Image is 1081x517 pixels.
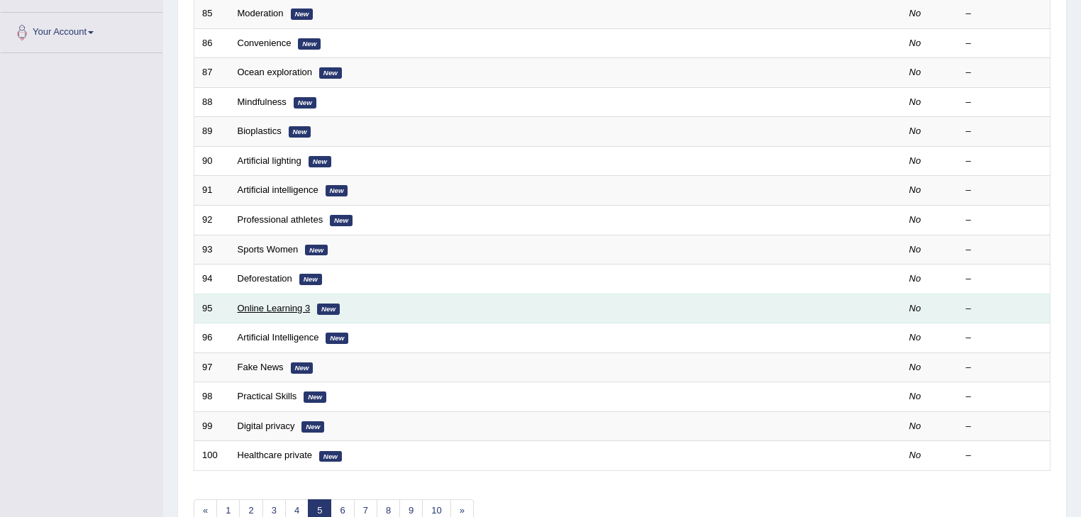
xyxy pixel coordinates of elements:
td: 90 [194,146,230,176]
em: No [909,273,921,284]
td: 96 [194,323,230,353]
em: New [319,67,342,79]
em: New [298,38,321,50]
em: New [294,97,316,109]
div: – [966,272,1043,286]
em: No [909,303,921,313]
em: New [326,333,348,344]
div: – [966,125,1043,138]
em: No [909,391,921,401]
td: 87 [194,58,230,88]
div: – [966,96,1043,109]
em: No [909,450,921,460]
a: Artificial Intelligence [238,332,319,343]
td: 98 [194,382,230,412]
em: No [909,332,921,343]
a: Online Learning 3 [238,303,311,313]
em: No [909,67,921,77]
em: New [291,362,314,374]
em: No [909,126,921,136]
em: No [909,184,921,195]
div: – [966,66,1043,79]
em: No [909,96,921,107]
a: Your Account [1,13,162,48]
em: New [305,245,328,256]
td: 94 [194,265,230,294]
em: No [909,362,921,372]
div: – [966,37,1043,50]
div: – [966,302,1043,316]
a: Practical Skills [238,391,297,401]
em: No [909,214,921,225]
em: New [299,274,322,285]
em: New [317,304,340,315]
a: Mindfulness [238,96,287,107]
div: – [966,155,1043,168]
div: – [966,361,1043,374]
em: No [909,421,921,431]
em: No [909,38,921,48]
div: – [966,390,1043,404]
td: 88 [194,87,230,117]
em: New [309,156,331,167]
a: Fake News [238,362,284,372]
a: Ocean exploration [238,67,313,77]
em: New [289,126,311,138]
em: No [909,155,921,166]
a: Deforestation [238,273,292,284]
em: New [330,215,353,226]
em: New [291,9,314,20]
td: 86 [194,28,230,58]
td: 92 [194,205,230,235]
a: Convenience [238,38,292,48]
em: New [301,421,324,433]
em: No [909,244,921,255]
div: – [966,213,1043,227]
td: 99 [194,411,230,441]
td: 97 [194,352,230,382]
a: Digital privacy [238,421,295,431]
td: 89 [194,117,230,147]
em: New [304,391,326,403]
div: – [966,331,1043,345]
em: No [909,8,921,18]
td: 93 [194,235,230,265]
td: 95 [194,294,230,323]
div: – [966,243,1043,257]
a: Artificial intelligence [238,184,318,195]
div: – [966,184,1043,197]
td: 100 [194,441,230,471]
em: New [319,451,342,462]
div: – [966,420,1043,433]
td: 91 [194,176,230,206]
em: New [326,185,348,196]
a: Artificial lighting [238,155,301,166]
div: – [966,449,1043,462]
a: Professional athletes [238,214,323,225]
a: Healthcare private [238,450,313,460]
div: – [966,7,1043,21]
a: Sports Women [238,244,299,255]
a: Moderation [238,8,284,18]
a: Bioplastics [238,126,282,136]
